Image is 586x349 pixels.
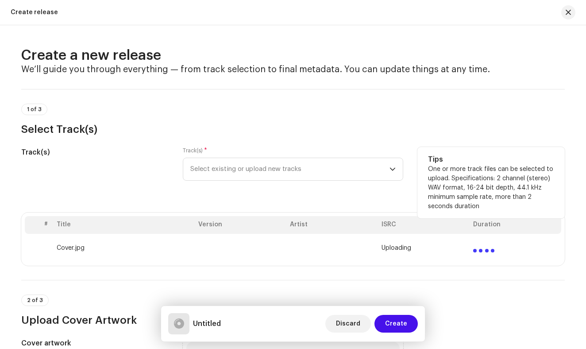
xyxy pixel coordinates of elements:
span: Select existing or upload new tracks [190,158,389,180]
span: Create [385,315,407,333]
th: Duration [470,216,561,234]
h3: Select Track(s) [21,122,565,136]
th: ISRC [378,216,470,234]
h5: Tips [428,154,554,165]
th: Title [53,216,195,234]
p: One or more track files can be selected to upload. Specifications: 2 channel (stereo) WAV format,... [428,165,554,211]
label: Track(s) [183,147,207,154]
td: Cover.jpg [53,234,195,262]
h5: Untitled [193,318,221,329]
span: Discard [336,315,360,333]
h5: Cover artwork [21,338,169,349]
div: dropdown trigger [389,158,396,180]
h2: Create a new release [21,47,565,64]
button: Create [374,315,418,333]
h4: We’ll guide you through everything — from track selection to final metadata. You can update thing... [21,64,565,75]
button: Discard [325,315,371,333]
h3: Upload Cover Artwork [21,313,565,327]
h5: Track(s) [21,147,169,158]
